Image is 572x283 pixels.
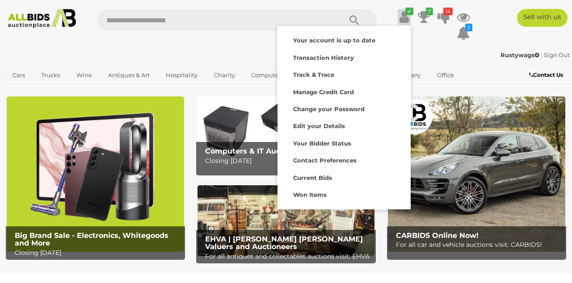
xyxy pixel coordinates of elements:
a: Current Bids [278,168,411,185]
i: 14 [443,8,453,15]
button: Search [332,9,377,31]
a: Contact Us [529,70,565,80]
a: Track & Trace [278,65,411,82]
img: Allbids.com.au [4,9,80,28]
span: | [541,51,543,58]
strong: Edit your Details [293,122,345,129]
i: ✔ [405,8,413,15]
strong: Current Bids [293,174,332,181]
a: Your Bidder Status [278,134,411,151]
strong: Your account is up to date [293,37,375,44]
strong: Won Items [293,191,327,198]
a: Change your Password [278,100,411,117]
a: Transaction History [278,48,411,65]
strong: Rustywags [500,51,539,58]
a: Manage Credit Card [278,83,411,100]
a: Rustywags [500,51,541,58]
a: Computers [245,68,290,83]
strong: Your Bidder Status [293,140,351,147]
strong: Contact Preferences [293,157,357,164]
strong: Transaction History [293,54,354,61]
a: 14 [437,9,450,25]
a: Cars [7,68,31,83]
a: Trucks [35,68,66,83]
strong: Track & Trace [293,71,334,78]
a: Lost Items [278,202,411,219]
a: Won Items [278,185,411,202]
a: Office [431,68,460,83]
strong: Manage Credit Card [293,88,354,96]
a: 7 [417,9,431,25]
b: Contact Us [529,71,563,78]
a: Edit your Details [278,117,411,133]
a: Sports [7,83,37,97]
a: Contact Preferences [278,151,411,168]
a: Sell with us [517,9,568,27]
a: ✔ [398,9,411,25]
strong: Lost Items [293,208,326,215]
a: Hospitality [160,68,203,83]
a: [GEOGRAPHIC_DATA] [41,83,116,97]
a: Sign Out [544,51,570,58]
a: Your account is up to date [278,31,411,48]
i: 3 [465,24,472,31]
a: Wine [71,68,98,83]
i: 7 [426,8,433,15]
a: Antiques & Art [102,68,156,83]
strong: Change your Password [293,105,365,112]
a: 3 [457,25,470,41]
a: Charity [208,68,241,83]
